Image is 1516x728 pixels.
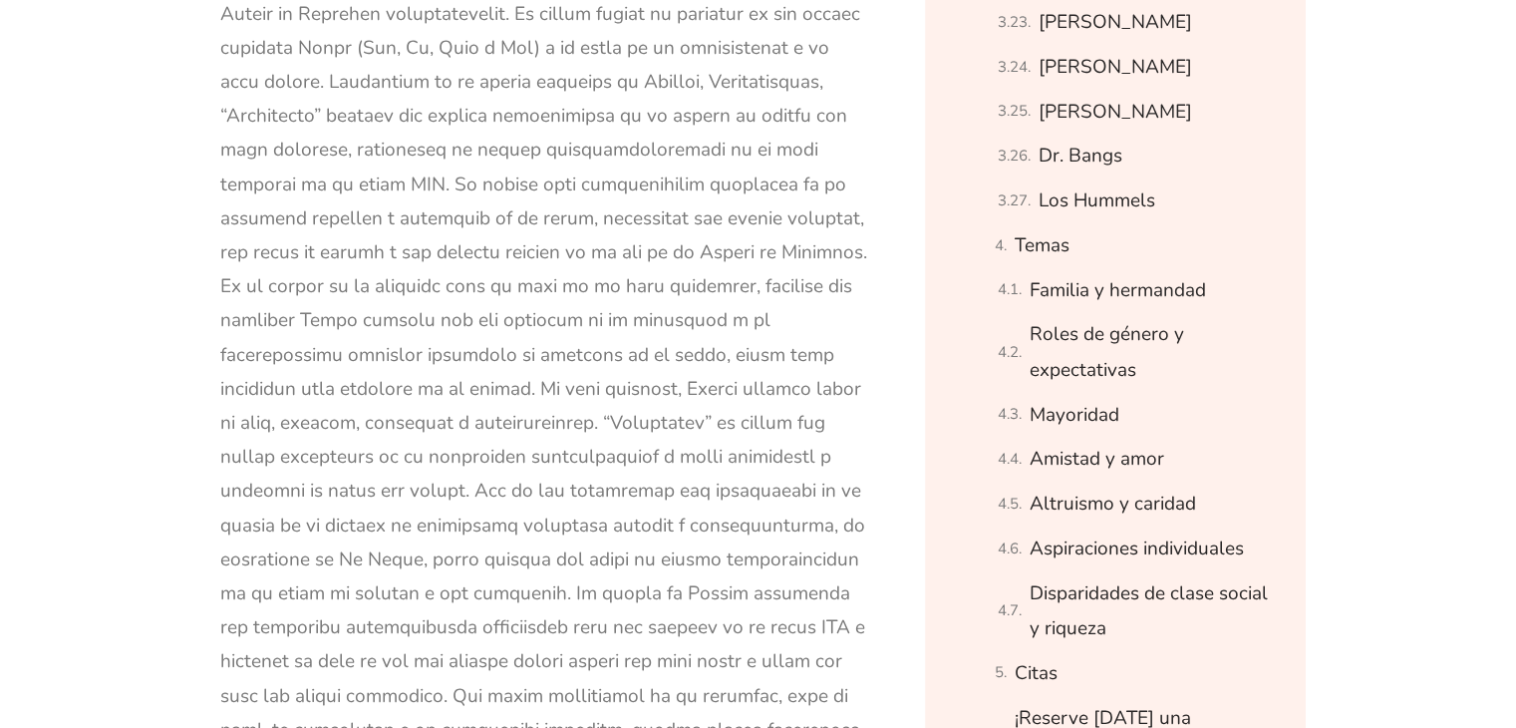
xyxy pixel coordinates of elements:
font: Disparidades de clase social y riqueza [1030,580,1268,641]
a: Aspiraciones individuales [1030,532,1244,566]
a: Roles de género y expectativas [1030,317,1281,388]
font: [PERSON_NAME] [1039,99,1192,125]
font: Aspiraciones individuales [1030,536,1244,561]
font: Altruismo y caridad [1030,491,1196,517]
font: Citas [1015,660,1058,686]
a: [PERSON_NAME] [1039,95,1192,130]
font: [PERSON_NAME] [1039,54,1192,80]
font: [PERSON_NAME] [1039,9,1192,35]
font: Los Hummels [1039,187,1155,213]
a: Los Hummels [1039,183,1155,218]
a: Temas [1015,228,1069,263]
font: Dr. Bangs [1039,143,1122,169]
a: Dr. Bangs [1039,139,1122,174]
a: Familia y hermandad [1030,273,1206,308]
font: Mayoridad [1030,402,1119,428]
a: Altruismo y caridad [1030,487,1196,522]
font: Familia y hermandad [1030,277,1206,303]
a: [PERSON_NAME] [1039,5,1192,40]
font: Roles de género y expectativas [1030,321,1184,382]
a: Amistad y amor [1030,442,1164,477]
a: Mayoridad [1030,398,1119,433]
a: Citas [1015,656,1058,691]
iframe: Widget de chat [1184,504,1516,728]
font: Temas [1015,232,1069,258]
a: [PERSON_NAME] [1039,50,1192,85]
font: Amistad y amor [1030,446,1164,472]
a: Disparidades de clase social y riqueza [1030,576,1281,647]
